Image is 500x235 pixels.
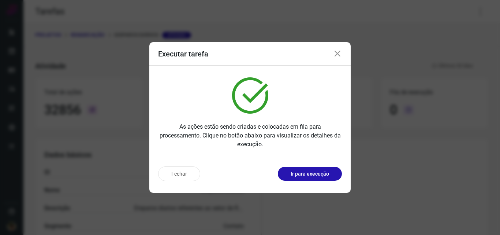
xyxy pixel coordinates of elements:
h3: Executar tarefa [158,49,208,58]
p: Ir para execução [291,170,329,178]
p: As ações estão sendo criadas e colocadas em fila para processamento. Clique no botão abaixo para ... [158,122,342,149]
button: Fechar [158,166,200,181]
img: verified.svg [232,77,268,114]
button: Ir para execução [278,167,342,181]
